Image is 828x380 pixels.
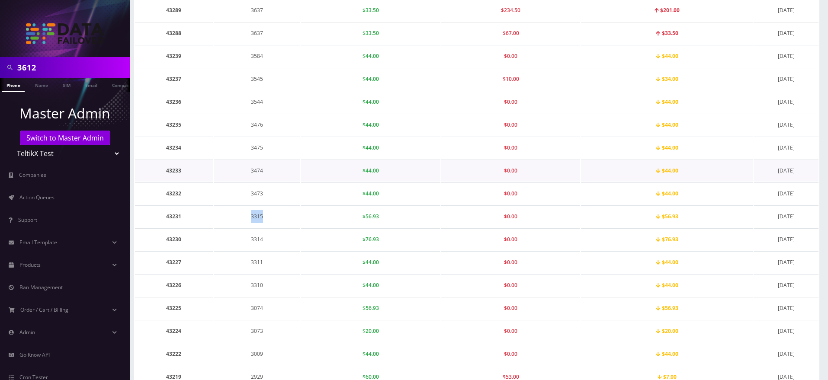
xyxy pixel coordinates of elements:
td: 3074 [214,297,301,319]
td: 3310 [214,274,301,296]
a: Phone [2,78,25,92]
span: $201.00 [655,6,680,14]
td: 3475 [214,137,301,159]
a: Company [108,78,137,91]
span: $44.00 [363,52,379,60]
span: $0.00 [504,350,517,358]
td: [DATE] [754,68,818,90]
span: $44.00 [363,190,379,197]
span: $56.93 [656,304,678,312]
td: [DATE] [754,45,818,67]
span: $76.93 [656,236,678,243]
a: Name [31,78,52,91]
a: Switch to Master Admin [20,131,110,145]
span: $44.00 [363,121,379,128]
span: $0.00 [504,190,517,197]
td: 43227 [135,251,213,273]
span: $234.50 [501,6,520,14]
a: Email [81,78,102,91]
span: $0.00 [504,236,517,243]
td: 43225 [135,297,213,319]
span: $20.00 [656,327,678,335]
span: $44.00 [656,144,678,151]
span: $67.00 [503,29,519,37]
span: $33.50 [656,29,678,37]
span: Ban Management [19,284,63,291]
span: $0.00 [504,327,517,335]
span: $34.00 [656,75,678,83]
td: 43224 [135,320,213,342]
td: 3584 [214,45,301,67]
span: $44.00 [656,167,678,174]
td: [DATE] [754,182,818,204]
td: [DATE] [754,205,818,227]
span: $33.50 [363,29,379,37]
span: Go Know API [19,351,50,358]
td: [DATE] [754,228,818,250]
span: $44.00 [656,190,678,197]
span: $56.93 [363,213,379,220]
span: $44.00 [363,259,379,266]
span: $44.00 [363,144,379,151]
span: $76.93 [363,236,379,243]
td: 43231 [135,205,213,227]
span: $0.00 [504,213,517,220]
td: 43230 [135,228,213,250]
td: 3314 [214,228,301,250]
td: [DATE] [754,251,818,273]
span: $44.00 [363,98,379,105]
span: $0.00 [504,52,517,60]
td: [DATE] [754,320,818,342]
span: $44.00 [656,98,678,105]
td: 43226 [135,274,213,296]
span: $0.00 [504,304,517,312]
td: 43232 [135,182,213,204]
td: [DATE] [754,22,818,44]
span: $10.00 [503,75,519,83]
a: SIM [58,78,75,91]
td: [DATE] [754,343,818,365]
span: Action Queues [19,194,55,201]
td: 43234 [135,137,213,159]
td: 43288 [135,22,213,44]
td: [DATE] [754,160,818,182]
td: 3474 [214,160,301,182]
span: $0.00 [504,144,517,151]
span: $33.50 [363,6,379,14]
td: 3476 [214,114,301,136]
span: Admin [19,329,35,336]
span: $44.00 [363,350,379,358]
td: 43239 [135,45,213,67]
span: $44.00 [656,259,678,266]
span: Email Template [19,239,57,246]
span: Support [18,216,37,224]
span: $44.00 [656,52,678,60]
td: 3315 [214,205,301,227]
span: $44.00 [656,350,678,358]
td: 3073 [214,320,301,342]
td: 3473 [214,182,301,204]
input: Search in Company [17,59,128,76]
span: $44.00 [363,281,379,289]
td: [DATE] [754,274,818,296]
span: $0.00 [504,167,517,174]
td: 3637 [214,22,301,44]
td: [DATE] [754,297,818,319]
span: $0.00 [504,98,517,105]
span: $44.00 [363,75,379,83]
span: Products [19,261,41,268]
span: $56.93 [363,304,379,312]
span: $0.00 [504,121,517,128]
span: $20.00 [363,327,379,335]
td: 3544 [214,91,301,113]
span: $44.00 [656,121,678,128]
span: Companies [19,171,46,179]
img: TeltikX Test [26,23,104,44]
td: 3009 [214,343,301,365]
td: [DATE] [754,137,818,159]
td: [DATE] [754,114,818,136]
span: $56.93 [656,213,678,220]
span: $0.00 [504,259,517,266]
span: $44.00 [656,281,678,289]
